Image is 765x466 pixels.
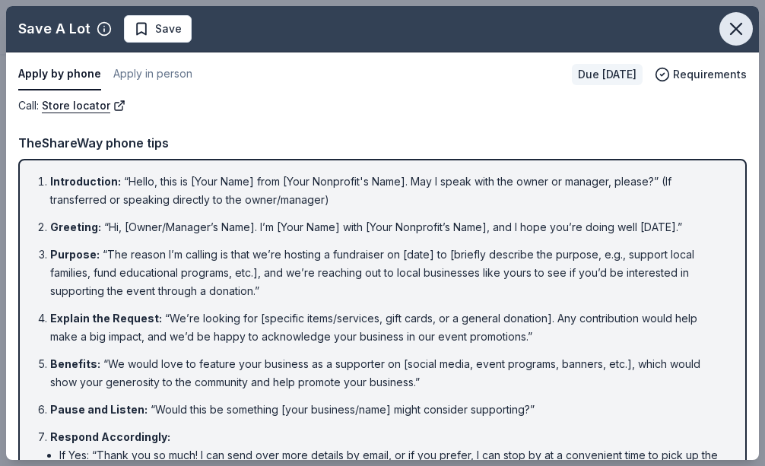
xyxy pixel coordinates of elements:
[50,246,724,300] li: “The reason I’m calling is that we’re hosting a fundraiser on [date] to [briefly describe the pur...
[18,133,747,153] div: TheShareWay phone tips
[155,20,182,38] span: Save
[673,65,747,84] span: Requirements
[50,403,148,416] span: Pause and Listen :
[50,173,724,209] li: “Hello, this is [Your Name] from [Your Nonprofit's Name]. May I speak with the owner or manager, ...
[50,355,724,392] li: “We would love to feature your business as a supporter on [social media, event programs, banners,...
[113,59,192,90] button: Apply in person
[50,401,724,419] li: “Would this be something [your business/name] might consider supporting?”
[18,97,747,115] div: Call :
[18,17,90,41] div: Save A Lot
[42,97,125,115] a: Store locator
[50,357,100,370] span: Benefits :
[50,309,724,346] li: “We’re looking for [specific items/services, gift cards, or a general donation]. Any contribution...
[50,218,724,236] li: “Hi, [Owner/Manager’s Name]. I’m [Your Name] with [Your Nonprofit’s Name], and I hope you’re doin...
[50,175,121,188] span: Introduction :
[124,15,192,43] button: Save
[50,248,100,261] span: Purpose :
[50,430,170,443] span: Respond Accordingly :
[655,65,747,84] button: Requirements
[572,64,643,85] div: Due [DATE]
[50,312,162,325] span: Explain the Request :
[50,220,101,233] span: Greeting :
[18,59,101,90] button: Apply by phone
